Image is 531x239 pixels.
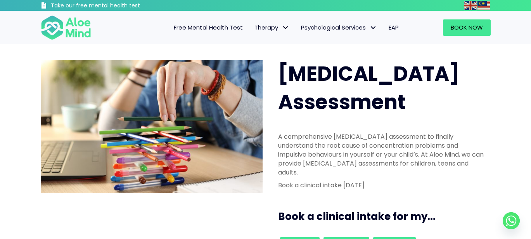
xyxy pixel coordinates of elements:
span: Free Mental Health Test [174,23,243,31]
p: Book a clinical intake [DATE] [278,181,486,190]
span: EAP [389,23,399,31]
a: Whatsapp [503,212,520,229]
img: en [464,1,477,10]
span: Psychological Services: submenu [368,22,379,33]
a: Take our free mental health test [41,2,182,11]
a: Psychological ServicesPsychological Services: submenu [295,19,383,36]
a: Malay [477,1,491,10]
h3: Take our free mental health test [51,2,182,10]
span: Therapy [254,23,289,31]
span: Psychological Services [301,23,377,31]
span: [MEDICAL_DATA] Assessment [278,59,459,116]
h3: Book a clinical intake for my... [278,209,494,223]
a: EAP [383,19,405,36]
img: Aloe mind Logo [41,15,91,40]
nav: Menu [101,19,405,36]
span: Therapy: submenu [280,22,291,33]
img: ADHD photo [41,60,263,193]
a: English [464,1,477,10]
img: ms [477,1,490,10]
span: Book Now [451,23,483,31]
p: A comprehensive [MEDICAL_DATA] assessment to finally understand the root cause of concentration p... [278,132,486,177]
a: TherapyTherapy: submenu [249,19,295,36]
a: Free Mental Health Test [168,19,249,36]
a: Book Now [443,19,491,36]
